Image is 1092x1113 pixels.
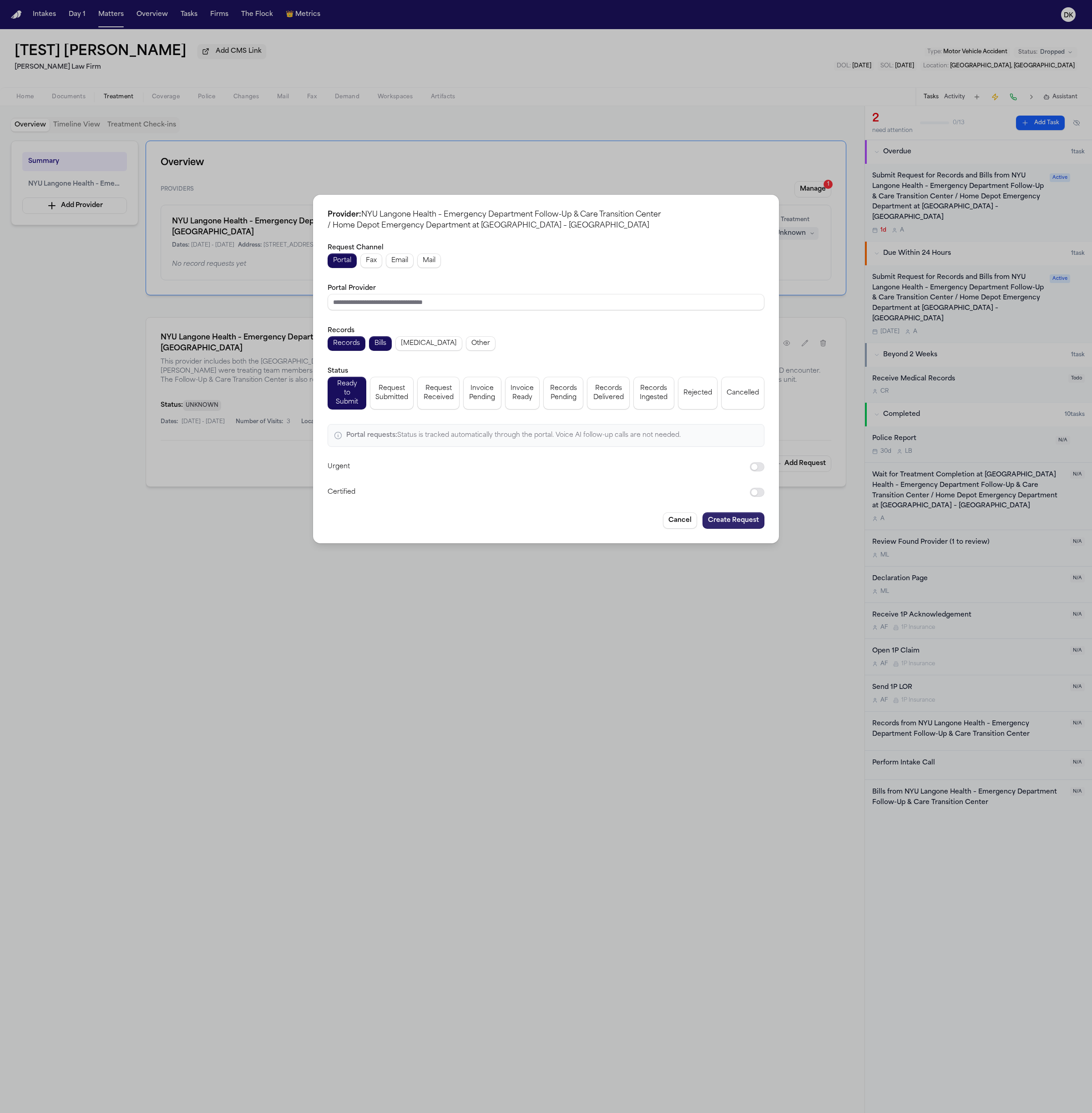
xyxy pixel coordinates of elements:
[328,285,376,292] label: Portal Provider
[328,487,735,498] label: Certified
[417,377,459,410] button: Request Received
[328,244,384,251] label: Request Channel
[360,253,382,268] button: Fax
[328,209,764,231] h2: Provider:
[463,377,501,410] button: Invoice Pending
[328,327,354,334] label: Records
[633,377,674,410] button: Records Ingested
[370,377,414,410] button: Request Submitted
[395,336,462,351] button: [MEDICAL_DATA]
[328,461,735,472] label: Urgent
[346,430,681,441] p: Status is tracked automatically through the portal. Voice AI follow-up calls are not needed.
[328,377,366,410] button: Ready to Submit
[721,377,764,410] button: Cancelled
[466,336,495,351] button: Other
[369,336,392,351] button: Bills
[328,336,365,351] button: Records
[328,211,661,229] span: NYU Langone Health – Emergency Department Follow-Up & Care Transition Center / Home Depot Emergen...
[346,432,397,439] span: Portal requests:
[663,512,697,529] button: Cancel
[678,377,718,410] button: Rejected
[417,253,441,268] button: Mail
[543,377,583,410] button: Records Pending
[328,368,348,374] label: Status
[386,253,414,268] button: Email
[587,377,629,410] button: Records Delivered
[703,512,764,529] button: Create Request
[505,377,540,410] button: Invoice Ready
[328,253,357,268] button: Portal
